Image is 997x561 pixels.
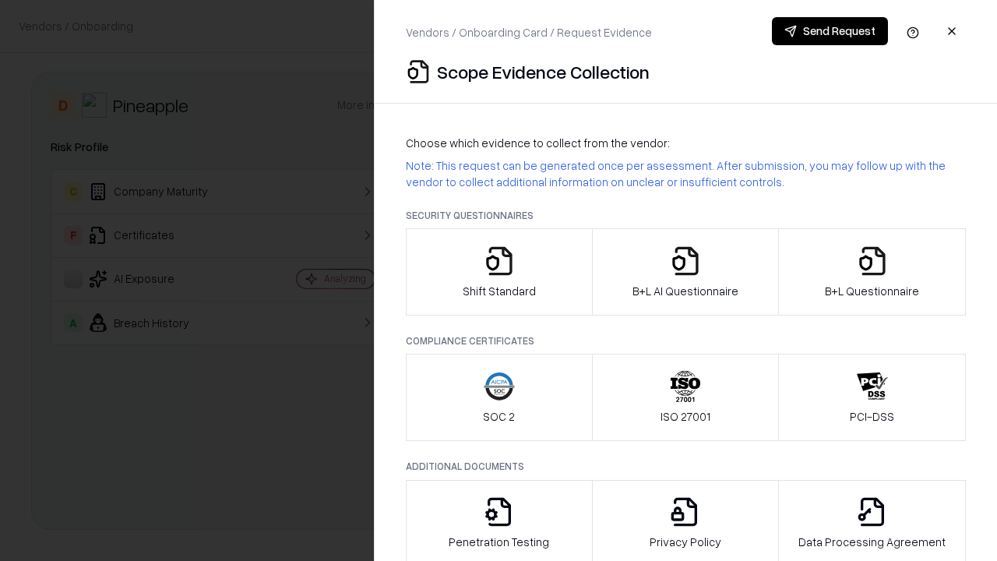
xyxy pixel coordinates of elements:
button: B+L Questionnaire [778,228,966,316]
button: B+L AI Questionnaire [592,228,780,316]
p: Compliance Certificates [406,334,966,348]
p: PCI-DSS [850,408,894,425]
p: B+L AI Questionnaire [632,283,738,299]
p: Scope Evidence Collection [437,59,650,84]
p: Choose which evidence to collect from the vendor: [406,135,966,151]
button: Send Request [772,17,888,45]
button: Shift Standard [406,228,593,316]
button: PCI-DSS [778,354,966,441]
button: SOC 2 [406,354,593,441]
p: B+L Questionnaire [825,283,919,299]
p: Vendors / Onboarding Card / Request Evidence [406,24,652,41]
p: Data Processing Agreement [798,534,946,550]
p: Note: This request can be generated once per assessment. After submission, you may follow up with... [406,157,966,190]
p: Additional Documents [406,460,966,473]
p: Shift Standard [463,283,536,299]
p: Security Questionnaires [406,209,966,222]
p: ISO 27001 [661,408,710,425]
p: Penetration Testing [449,534,549,550]
button: ISO 27001 [592,354,780,441]
p: Privacy Policy [650,534,721,550]
p: SOC 2 [483,408,515,425]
